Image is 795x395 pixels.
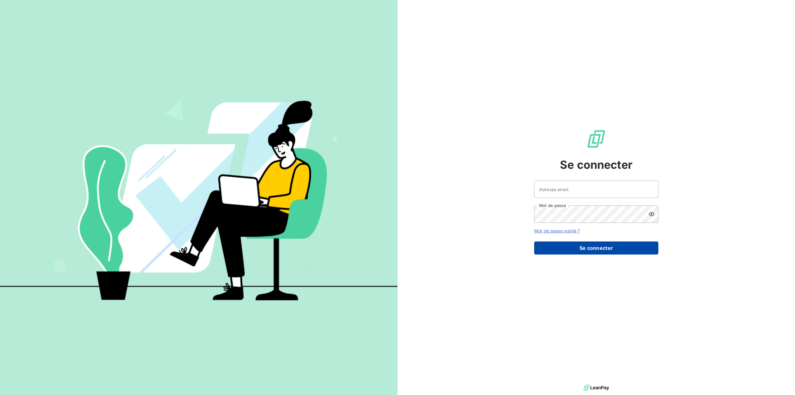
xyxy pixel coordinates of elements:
[534,228,580,233] a: Mot de passe oublié ?
[584,383,609,393] img: logo
[534,241,658,255] button: Se connecter
[560,156,633,173] span: Se connecter
[534,181,658,198] input: placeholder
[586,129,606,149] img: Logo LeanPay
